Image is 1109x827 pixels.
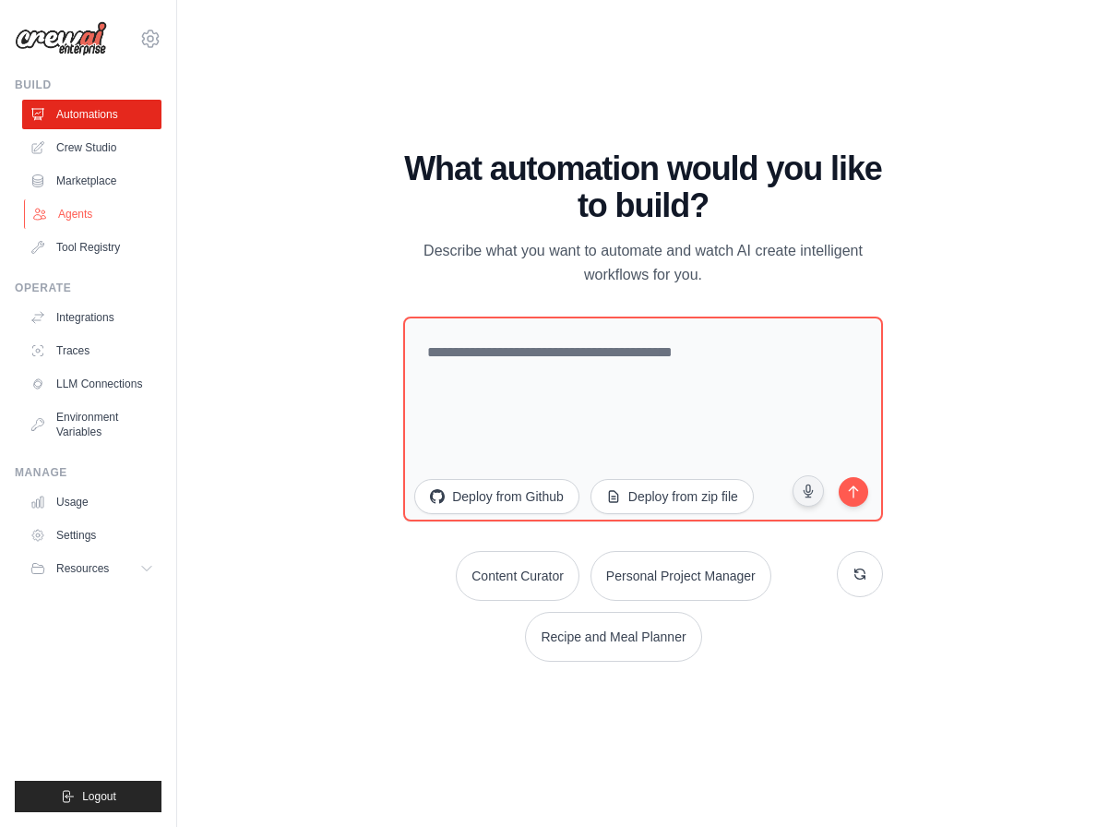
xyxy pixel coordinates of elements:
a: Automations [22,100,161,129]
iframe: Chat Widget [1017,738,1109,827]
button: Logout [15,781,161,812]
a: Tool Registry [22,233,161,262]
a: Agents [24,199,163,229]
img: Logo [15,21,107,56]
button: Recipe and Meal Planner [525,612,701,662]
button: Personal Project Manager [590,551,771,601]
a: Marketplace [22,166,161,196]
div: Operate [15,281,161,295]
a: Settings [22,521,161,550]
button: Resources [22,554,161,583]
span: Logout [82,789,116,804]
span: Resources [56,561,109,576]
a: Crew Studio [22,133,161,162]
button: Content Curator [456,551,579,601]
div: Manage [15,465,161,480]
div: Build [15,78,161,92]
a: Usage [22,487,161,517]
a: LLM Connections [22,369,161,399]
a: Integrations [22,303,161,332]
button: Deploy from Github [414,479,579,514]
button: Deploy from zip file [590,479,754,514]
a: Environment Variables [22,402,161,447]
a: Traces [22,336,161,366]
h1: What automation would you like to build? [403,150,883,224]
p: Describe what you want to automate and watch AI create intelligent workflows for you. [403,239,883,287]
